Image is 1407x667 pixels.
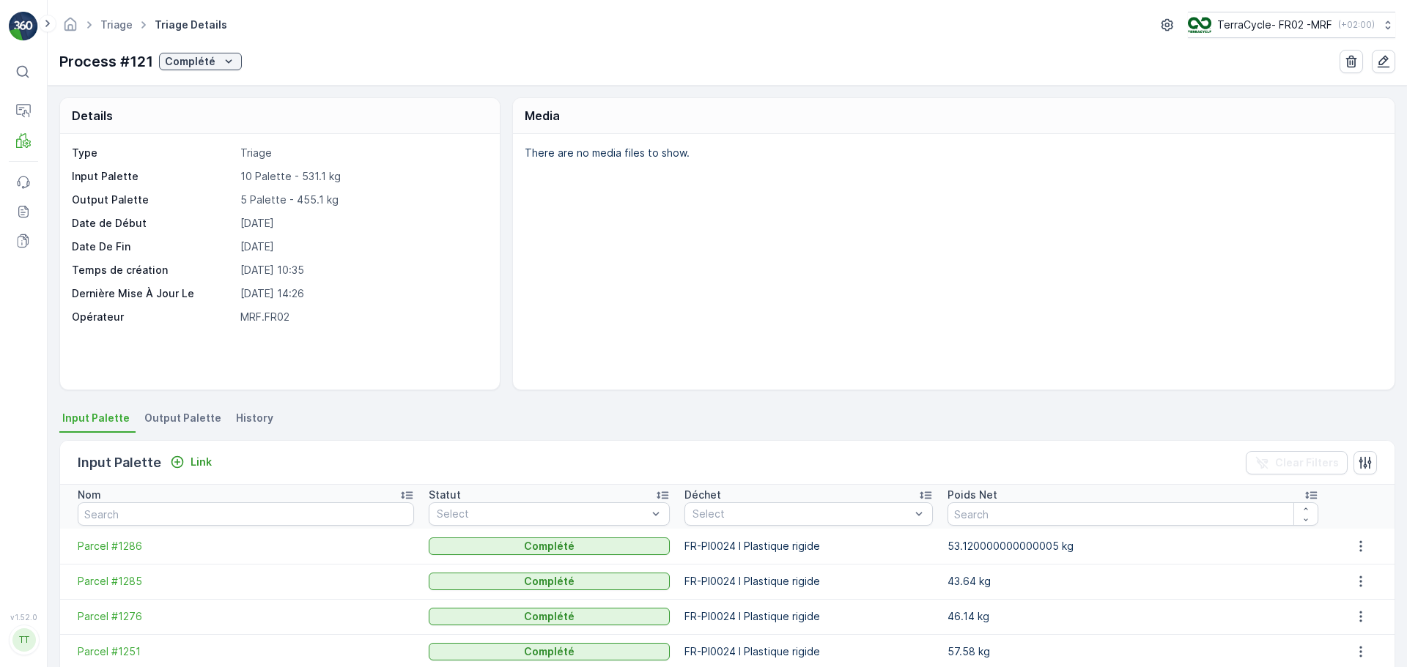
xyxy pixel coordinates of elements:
p: 43.64 kg [948,574,1318,589]
div: TT [12,628,36,652]
p: Statut [429,488,461,502]
button: Complété [429,573,671,590]
span: Input Palette [62,411,130,425]
p: MRF.FR02 [240,310,484,324]
a: Parcel #1251 [78,644,414,659]
p: Input Palette [78,452,161,473]
p: Type [72,146,234,160]
p: Details [72,107,113,124]
p: 57.58 kg [948,644,1318,659]
p: Input Palette [72,169,234,184]
p: 5 Palette - 455.1 kg [240,193,484,207]
p: TerraCycle- FR02 -MRF [1217,18,1332,32]
p: Date De Fin [72,239,234,254]
p: Media [525,107,560,124]
a: Parcel #1285 [78,574,414,589]
p: 46.14 kg [948,609,1318,624]
a: Parcel #1276 [78,609,414,624]
input: Search [948,502,1318,526]
p: Poids Net [948,488,997,502]
p: [DATE] [240,239,484,254]
p: FR-PI0024 I Plastique rigide [684,644,932,659]
p: FR-PI0024 I Plastique rigide [684,574,932,589]
a: Parcel #1286 [78,539,414,554]
a: Homepage [62,22,78,34]
button: TerraCycle- FR02 -MRF(+02:00) [1188,12,1395,38]
img: terracycle.png [1188,17,1211,33]
p: 10 Palette - 531.1 kg [240,169,484,184]
button: Complété [429,537,671,555]
p: Complété [524,644,575,659]
p: Complété [524,574,575,589]
p: Select [693,507,909,521]
button: Link [164,453,218,471]
p: [DATE] 14:26 [240,286,484,301]
input: Search [78,502,414,526]
span: Triage Details [152,18,230,32]
p: Complété [524,539,575,554]
button: Complété [429,608,671,625]
span: Output Palette [144,411,221,425]
button: Complété [429,643,671,660]
p: Triage [240,146,484,160]
button: TT [9,625,38,655]
p: Clear Filters [1275,455,1339,470]
p: Link [191,455,212,469]
p: FR-PI0024 I Plastique rigide [684,539,932,554]
p: Dernière Mise À Jour Le [72,286,234,301]
p: Date de Début [72,216,234,231]
p: There are no media files to show. [525,146,1379,160]
span: v 1.52.0 [9,613,38,622]
p: [DATE] 10:35 [240,263,484,277]
p: ( +02:00 ) [1338,19,1375,31]
p: [DATE] [240,216,484,231]
span: History [236,411,273,425]
p: Complété [524,609,575,624]
p: Select [437,507,648,521]
p: Process #121 [59,51,153,72]
p: Output Palette [72,193,234,207]
img: logo [9,12,38,41]
p: Temps de création [72,263,234,277]
button: Complété [159,53,242,70]
p: Nom [78,488,101,502]
a: Triage [100,18,133,31]
p: Déchet [684,488,721,502]
button: Clear Filters [1246,451,1348,474]
p: Opérateur [72,310,234,324]
p: Complété [165,54,215,69]
p: FR-PI0024 I Plastique rigide [684,609,932,624]
p: 53.120000000000005 kg [948,539,1318,554]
